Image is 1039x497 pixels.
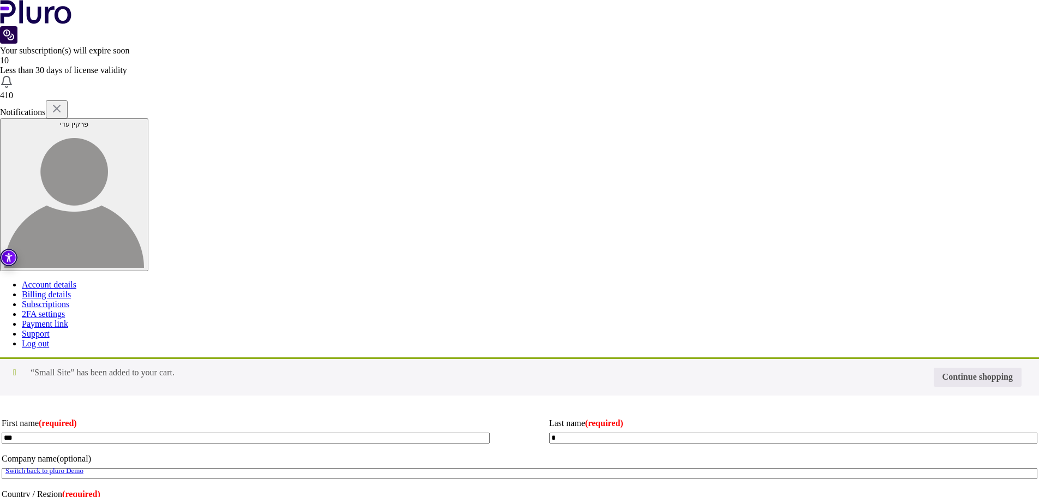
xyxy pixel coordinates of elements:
[22,309,65,319] a: 2FA settings
[585,418,623,428] abbr: required
[39,418,77,428] abbr: required
[22,280,76,289] a: Account details
[934,368,1022,387] a: Continue shopping
[5,466,83,475] a: Switch back to pluro Demo
[2,415,490,432] label: First name
[50,102,63,115] img: x.svg
[57,454,91,463] span: (optional)
[549,415,1037,432] label: Last name
[2,450,1037,468] label: Company name
[22,300,69,309] a: Subscriptions
[4,120,144,128] div: פרקין עדי
[22,339,49,348] a: Log out
[22,290,71,299] a: Billing details
[4,128,144,268] img: user avatar
[22,319,68,328] a: Payment link
[22,329,50,338] a: Support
